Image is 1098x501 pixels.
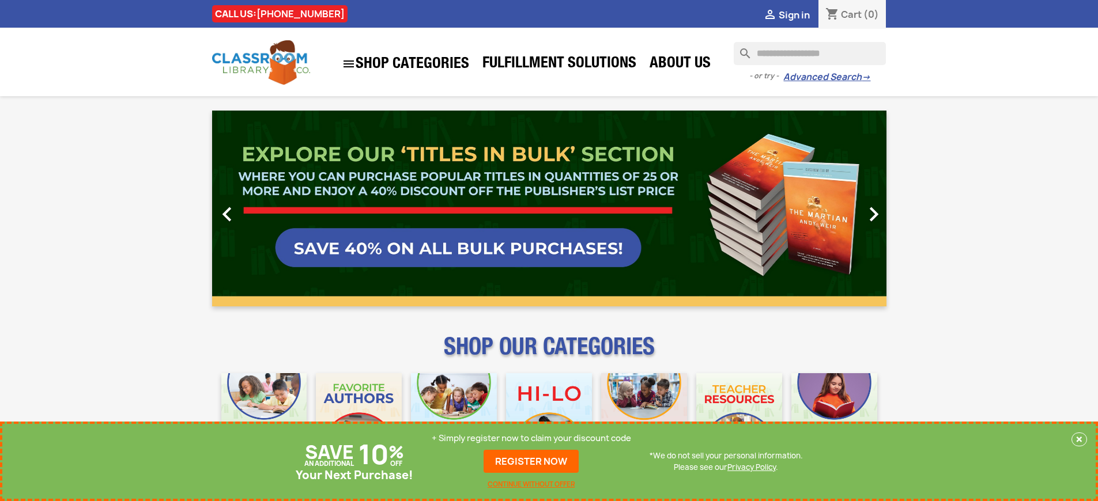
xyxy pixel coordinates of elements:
a: [PHONE_NUMBER] [256,7,345,20]
i: search [734,42,748,56]
i:  [859,200,888,229]
a: Advanced Search→ [783,71,870,83]
img: CLC_Phonics_And_Decodables_Mobile.jpg [411,373,497,459]
img: CLC_Favorite_Authors_Mobile.jpg [316,373,402,459]
img: CLC_Bulk_Mobile.jpg [221,373,307,459]
img: CLC_Dyslexia_Mobile.jpg [791,373,877,459]
span: Cart [841,8,862,21]
input: Search [734,42,886,65]
i:  [763,9,777,22]
img: CLC_Teacher_Resources_Mobile.jpg [696,373,782,459]
a: SHOP CATEGORIES [336,51,475,77]
p: SHOP OUR CATEGORIES [212,343,886,364]
span: - or try - [749,70,783,82]
i:  [213,200,242,229]
a: Next [785,111,886,306]
img: CLC_HiLo_Mobile.jpg [506,373,592,459]
span: (0) [863,8,879,21]
a: Fulfillment Solutions [477,53,642,76]
img: CLC_Fiction_Nonfiction_Mobile.jpg [601,373,687,459]
span: Sign in [779,9,810,21]
span: → [862,71,870,83]
a: Previous [212,111,314,306]
i:  [342,57,356,71]
a:  Sign in [763,9,810,21]
img: Classroom Library Company [212,40,310,85]
i: shopping_cart [825,8,839,22]
ul: Carousel container [212,111,886,306]
div: CALL US: [212,5,348,22]
a: About Us [644,53,716,76]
